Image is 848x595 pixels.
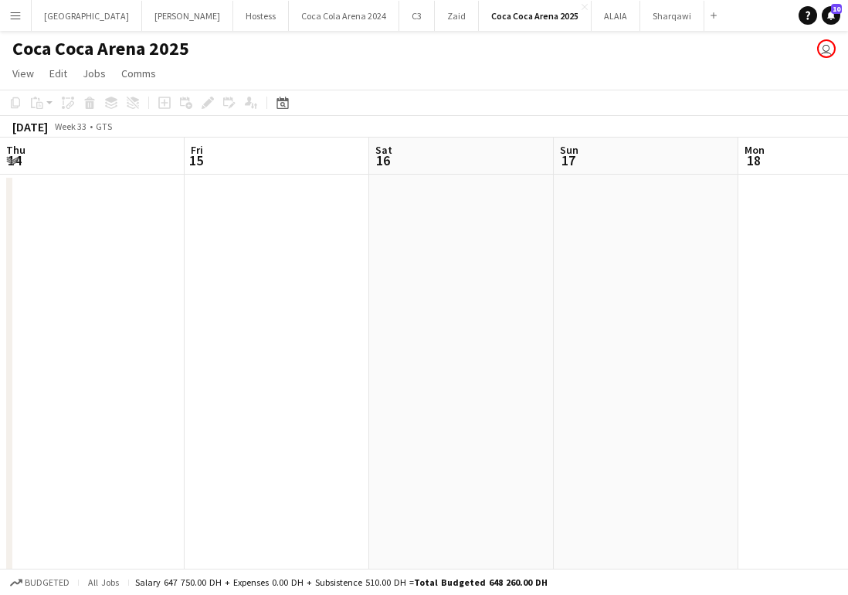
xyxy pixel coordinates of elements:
span: Jobs [83,66,106,80]
span: 10 [831,4,842,14]
a: Edit [43,63,73,83]
button: Coca Cola Arena 2024 [289,1,399,31]
span: 17 [558,151,578,169]
button: Hostess [233,1,289,31]
span: Sat [375,143,392,157]
span: 15 [188,151,203,169]
button: [PERSON_NAME] [142,1,233,31]
button: ALAIA [592,1,640,31]
span: All jobs [85,576,122,588]
a: Comms [115,63,162,83]
span: Edit [49,66,67,80]
button: Budgeted [8,574,72,591]
span: Total Budgeted 648 260.00 DH [414,576,548,588]
span: Budgeted [25,577,70,588]
div: Salary 647 750.00 DH + Expenses 0.00 DH + Subsistence 510.00 DH = [135,576,548,588]
span: Thu [6,143,25,157]
span: 14 [4,151,25,169]
span: Sun [560,143,578,157]
div: [DATE] [12,119,48,134]
span: 18 [742,151,765,169]
div: GTS [96,121,112,132]
button: Zaid [435,1,479,31]
a: 10 [822,6,840,25]
span: Week 33 [51,121,90,132]
button: Sharqawi [640,1,704,31]
button: [GEOGRAPHIC_DATA] [32,1,142,31]
span: Fri [191,143,203,157]
a: Jobs [76,63,112,83]
app-user-avatar: Precious Telen [817,39,836,58]
button: C3 [399,1,435,31]
span: Comms [121,66,156,80]
span: 16 [373,151,392,169]
span: View [12,66,34,80]
a: View [6,63,40,83]
h1: Coca Coca Arena 2025 [12,37,189,60]
span: Mon [745,143,765,157]
button: Coca Coca Arena 2025 [479,1,592,31]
